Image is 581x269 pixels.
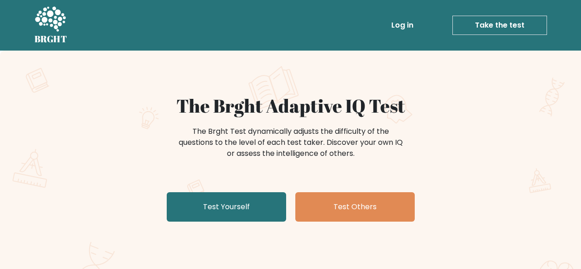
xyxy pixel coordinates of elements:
h1: The Brght Adaptive IQ Test [67,95,515,117]
a: BRGHT [34,4,68,47]
h5: BRGHT [34,34,68,45]
a: Test Yourself [167,192,286,222]
a: Log in [388,16,417,34]
a: Take the test [452,16,547,35]
div: The Brght Test dynamically adjusts the difficulty of the questions to the level of each test take... [176,126,406,159]
a: Test Others [295,192,415,222]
